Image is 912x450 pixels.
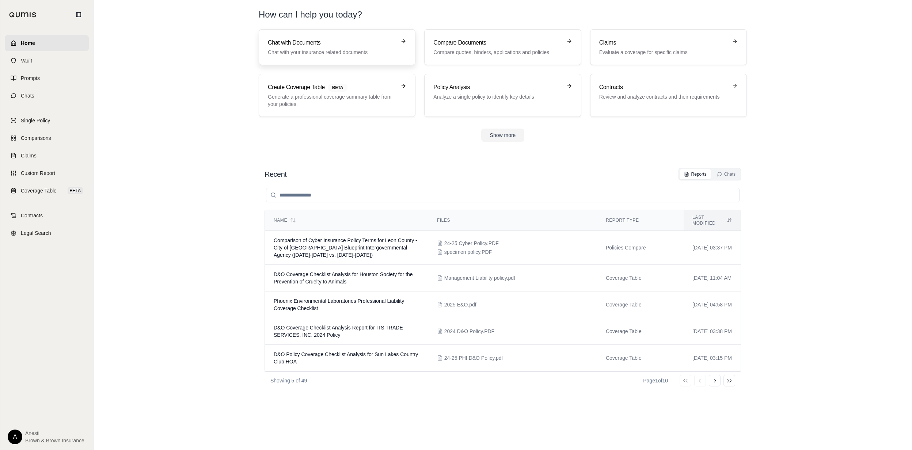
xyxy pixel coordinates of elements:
[433,93,562,100] p: Analyze a single policy to identify key details
[21,152,37,159] span: Claims
[424,74,581,117] a: Policy AnalysisAnalyze a single policy to identify key details
[424,29,581,65] a: Compare DocumentsCompare quotes, binders, applications and policies
[597,318,684,345] td: Coverage Table
[597,231,684,265] td: Policies Compare
[590,29,747,65] a: ClaimsEvaluate a coverage for specific claims
[684,291,741,318] td: [DATE] 04:58 PM
[274,351,418,365] span: D&O Policy Coverage Checklist Analysis for Sun Lakes Country Club HOA
[444,248,492,256] span: specimen policy.PDF
[599,38,727,47] h3: Claims
[599,83,727,92] h3: Contracts
[680,169,711,179] button: Reports
[5,148,89,164] a: Claims
[5,207,89,224] a: Contracts
[259,29,415,65] a: Chat with DocumentsChat with your insurance related documents
[597,265,684,291] td: Coverage Table
[599,93,727,100] p: Review and analyze contracts and their requirements
[21,75,40,82] span: Prompts
[21,187,57,194] span: Coverage Table
[21,134,51,142] span: Comparisons
[5,70,89,86] a: Prompts
[433,83,562,92] h3: Policy Analysis
[444,240,499,247] span: 24-25 Cyber Policy.PDF
[5,35,89,51] a: Home
[274,217,419,223] div: Name
[684,265,741,291] td: [DATE] 11:04 AM
[8,430,22,444] div: A
[428,210,597,231] th: Files
[268,49,396,56] p: Chat with your insurance related documents
[5,165,89,181] a: Custom Report
[21,92,34,99] span: Chats
[259,74,415,117] a: Create Coverage TableBETAGenerate a professional coverage summary table from your policies.
[25,430,84,437] span: Anesti
[21,229,51,237] span: Legal Search
[444,328,494,335] span: 2024 D&O Policy.PDF
[5,88,89,104] a: Chats
[270,377,307,384] p: Showing 5 of 49
[444,274,515,282] span: Management Liability policy.pdf
[259,9,747,20] h1: How can I help you today?
[712,169,740,179] button: Chats
[5,183,89,199] a: Coverage TableBETA
[597,345,684,371] td: Coverage Table
[481,129,525,142] button: Show more
[73,9,84,20] button: Collapse sidebar
[274,325,403,338] span: D&O Coverage Checklist Analysis Report for ITS TRADE SERVICES, INC. 2024 Policy
[684,318,741,345] td: [DATE] 03:38 PM
[68,187,83,194] span: BETA
[274,237,417,258] span: Comparison of Cyber Insurance Policy Terms for Leon County - City of Tallahassee Blueprint Interg...
[684,345,741,371] td: [DATE] 03:15 PM
[444,354,503,362] span: 24-25 PHI D&O Policy.pdf
[5,225,89,241] a: Legal Search
[21,39,35,47] span: Home
[268,93,396,108] p: Generate a professional coverage summary table from your policies.
[274,271,413,285] span: D&O Coverage Checklist Analysis for Houston Society for the Prevention of Cruelty to Animals
[21,212,43,219] span: Contracts
[444,301,476,308] span: 2025 E&O.pdf
[328,84,347,92] span: BETA
[717,171,736,177] div: Chats
[597,210,684,231] th: Report Type
[5,113,89,129] a: Single Policy
[21,169,55,177] span: Custom Report
[21,117,50,124] span: Single Policy
[268,38,396,47] h3: Chat with Documents
[643,377,668,384] div: Page 1 of 10
[684,171,707,177] div: Reports
[5,130,89,146] a: Comparisons
[9,12,37,18] img: Qumis Logo
[692,214,732,226] div: Last modified
[433,38,562,47] h3: Compare Documents
[268,83,396,92] h3: Create Coverage Table
[590,74,747,117] a: ContractsReview and analyze contracts and their requirements
[684,231,741,265] td: [DATE] 03:37 PM
[5,53,89,69] a: Vault
[599,49,727,56] p: Evaluate a coverage for specific claims
[25,437,84,444] span: Brown & Brown Insurance
[21,57,32,64] span: Vault
[433,49,562,56] p: Compare quotes, binders, applications and policies
[265,169,286,179] h2: Recent
[597,291,684,318] td: Coverage Table
[274,298,404,311] span: Phoenix Environmental Laboratories Professional Liability Coverage Checklist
